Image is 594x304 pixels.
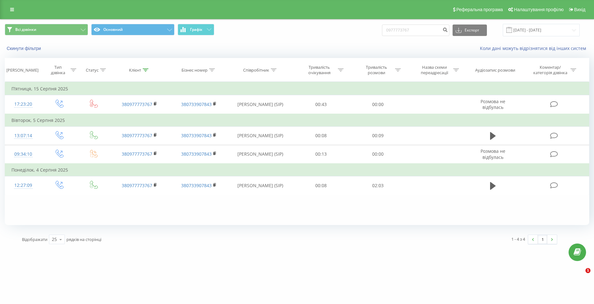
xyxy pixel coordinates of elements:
[181,182,212,188] a: 380733907843
[129,67,141,73] div: Клієнт
[11,130,35,142] div: 13:07:14
[229,176,292,195] td: [PERSON_NAME] (SIP)
[5,164,589,176] td: Понеділок, 4 Серпня 2025
[453,25,487,36] button: Експорт
[481,148,505,160] span: Розмова не відбулась
[122,101,152,107] a: 380977773767
[86,67,99,73] div: Статус
[456,7,503,12] span: Реферальна програма
[418,65,452,75] div: Назва схеми переадресації
[122,132,152,138] a: 380977773767
[66,237,101,242] span: рядків на сторінці
[181,101,212,107] a: 380733907843
[11,98,35,110] div: 17:23:20
[181,151,212,157] a: 380733907843
[5,82,589,95] td: П’ятниця, 15 Серпня 2025
[243,67,269,73] div: Співробітник
[572,268,588,283] iframe: Intercom live chat
[349,176,406,195] td: 02:03
[52,236,57,243] div: 25
[5,46,44,51] button: Скинути фільтри
[229,95,292,114] td: [PERSON_NAME] (SIP)
[302,65,336,75] div: Тривалість очікування
[11,148,35,160] div: 09:34:10
[382,25,449,36] input: Пошук за номером
[47,65,69,75] div: Тип дзвінка
[585,268,591,273] span: 1
[511,236,525,242] div: 1 - 4 з 4
[181,67,208,73] div: Бізнес номер
[574,7,585,12] span: Вихід
[532,65,569,75] div: Коментар/категорія дзвінка
[5,24,88,35] button: Всі дзвінки
[15,27,36,32] span: Всі дзвінки
[292,95,349,114] td: 00:43
[514,7,563,12] span: Налаштування профілю
[292,176,349,195] td: 00:08
[359,65,393,75] div: Тривалість розмови
[349,145,406,164] td: 00:00
[6,67,38,73] div: [PERSON_NAME]
[181,132,212,138] a: 380733907843
[11,179,35,192] div: 12:27:09
[292,145,349,164] td: 00:13
[475,67,515,73] div: Аудіозапис розмови
[22,237,47,242] span: Відображати
[292,126,349,145] td: 00:08
[229,126,292,145] td: [PERSON_NAME] (SIP)
[122,182,152,188] a: 380977773767
[229,145,292,164] td: [PERSON_NAME] (SIP)
[481,98,505,110] span: Розмова не відбулась
[349,95,406,114] td: 00:00
[480,45,589,51] a: Коли дані можуть відрізнятися вiд інших систем
[190,27,202,32] span: Графік
[349,126,406,145] td: 00:09
[5,114,589,127] td: Вівторок, 5 Серпня 2025
[91,24,174,35] button: Основний
[538,235,547,244] a: 1
[178,24,214,35] button: Графік
[122,151,152,157] a: 380977773767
